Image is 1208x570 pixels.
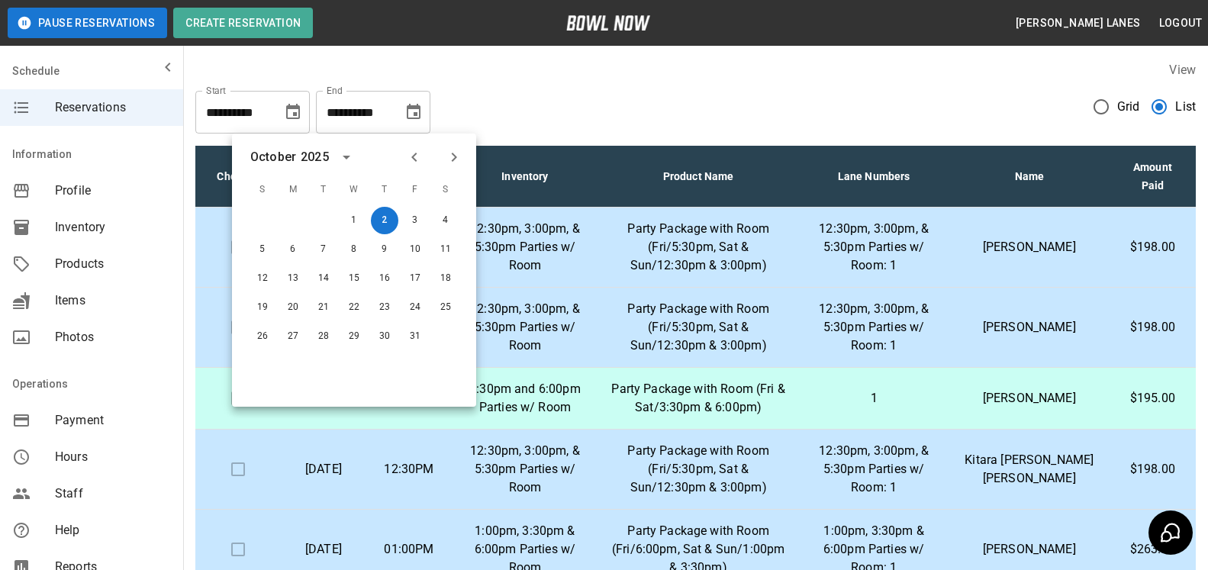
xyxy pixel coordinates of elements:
button: Choose date, selected date is Oct 2, 2025 [398,97,429,127]
button: [PERSON_NAME] Lanes [1010,9,1147,37]
p: [PERSON_NAME] [962,238,1097,256]
button: Oct 1, 2025 [340,207,368,234]
p: 12:30pm, 3:00pm, & 5:30pm Parties w/ Room [464,220,586,275]
div: 2025 [301,148,329,166]
th: Amount Paid [1110,146,1196,208]
span: Profile [55,182,171,200]
p: 3:30pm and 6:00pm Parties w/ Room [464,380,586,417]
p: [DATE] [293,460,354,478]
button: Oct 10, 2025 [401,236,429,263]
button: Oct 22, 2025 [340,294,368,321]
span: Staff [55,485,171,503]
button: Oct 24, 2025 [401,294,429,321]
span: F [401,175,429,205]
button: Oct 13, 2025 [279,265,307,292]
label: View [1169,63,1196,77]
button: Choose date, selected date is Sep 2, 2025 [278,97,308,127]
p: Party Package with Room (Fri/5:30pm, Sat & Sun/12:30pm & 3:00pm) [610,220,787,275]
p: $198.00 [1122,318,1184,337]
button: Oct 31, 2025 [401,323,429,350]
span: S [432,175,459,205]
button: Oct 17, 2025 [401,265,429,292]
button: Oct 15, 2025 [340,265,368,292]
span: Hours [55,448,171,466]
button: Oct 12, 2025 [249,265,276,292]
span: M [279,175,307,205]
p: 12:30pm, 3:00pm, & 5:30pm Parties w/ Room [464,300,586,355]
p: 12:30PM [379,460,440,478]
p: 1 [810,389,937,407]
span: List [1175,98,1196,116]
p: $263.00 [1122,540,1184,559]
button: Oct 5, 2025 [249,236,276,263]
button: Oct 16, 2025 [371,265,398,292]
th: Check In [195,146,281,208]
button: Oct 25, 2025 [432,294,459,321]
span: W [340,175,368,205]
p: 12:30pm, 3:00pm, & 5:30pm Parties w/ Room: 1 [810,300,937,355]
button: Oct 20, 2025 [279,294,307,321]
th: Inventory [452,146,598,208]
button: Oct 19, 2025 [249,294,276,321]
button: Oct 30, 2025 [371,323,398,350]
button: Oct 27, 2025 [279,323,307,350]
button: Oct 3, 2025 [401,207,429,234]
p: [PERSON_NAME] [962,540,1097,559]
span: Payment [55,411,171,430]
p: 12:30pm, 3:00pm, & 5:30pm Parties w/ Room [464,442,586,497]
span: Grid [1117,98,1140,116]
span: Items [55,291,171,310]
button: Oct 28, 2025 [310,323,337,350]
span: Inventory [55,218,171,237]
span: Help [55,521,171,539]
p: [PERSON_NAME] [962,389,1097,407]
button: Oct 26, 2025 [249,323,276,350]
p: [DATE] [293,540,354,559]
p: Kitara [PERSON_NAME] [PERSON_NAME] [962,451,1097,488]
th: Lane Numbers [798,146,949,208]
button: Previous month [401,144,427,170]
p: $198.00 [1122,238,1184,256]
img: logo [566,15,650,31]
p: 12:30pm, 3:00pm, & 5:30pm Parties w/ Room: 1 [810,220,937,275]
button: Next month [441,144,467,170]
span: Photos [55,328,171,346]
button: Oct 2, 2025 [371,207,398,234]
button: calendar view is open, switch to year view [333,144,359,170]
button: Oct 23, 2025 [371,294,398,321]
p: Party Package with Room (Fri/5:30pm, Sat & Sun/12:30pm & 3:00pm) [610,442,787,497]
button: Oct 8, 2025 [340,236,368,263]
div: October [250,148,296,166]
p: $198.00 [1122,460,1184,478]
button: Pause Reservations [8,8,167,38]
span: T [310,175,337,205]
span: Products [55,255,171,273]
button: Oct 18, 2025 [432,265,459,292]
button: Oct 6, 2025 [279,236,307,263]
p: Party Package with Room (Fri & Sat/3:30pm & 6:00pm) [610,380,787,417]
p: $195.00 [1122,389,1184,407]
p: 12:30pm, 3:00pm, & 5:30pm Parties w/ Room: 1 [810,442,937,497]
button: Logout [1153,9,1208,37]
button: Oct 11, 2025 [432,236,459,263]
p: Party Package with Room (Fri/5:30pm, Sat & Sun/12:30pm & 3:00pm) [610,300,787,355]
button: Create Reservation [173,8,313,38]
p: 01:00PM [379,540,440,559]
p: [PERSON_NAME] [962,318,1097,337]
button: Oct 29, 2025 [340,323,368,350]
button: Oct 9, 2025 [371,236,398,263]
span: S [249,175,276,205]
button: Oct 21, 2025 [310,294,337,321]
th: Name [949,146,1110,208]
th: Product Name [598,146,799,208]
button: Oct 7, 2025 [310,236,337,263]
button: Oct 4, 2025 [432,207,459,234]
span: Reservations [55,98,171,117]
button: Oct 14, 2025 [310,265,337,292]
span: T [371,175,398,205]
